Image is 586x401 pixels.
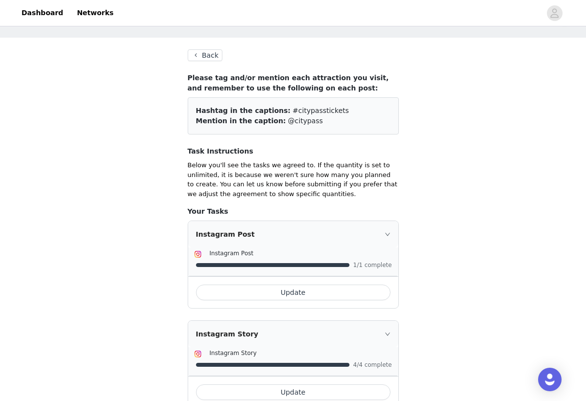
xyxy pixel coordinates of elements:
[196,384,391,400] button: Update
[196,285,391,300] button: Update
[293,107,349,114] span: #citypasstickets
[210,350,257,356] span: Instagram Story
[16,2,69,24] a: Dashboard
[188,73,399,93] h4: Please tag and/or mention each attraction you visit, and remember to use the following on each post:
[196,107,291,114] span: Hashtag in the captions:
[550,5,559,21] div: avatar
[385,231,391,237] i: icon: right
[353,362,392,368] span: 4/4 complete
[194,350,202,358] img: Instagram Icon
[353,262,392,268] span: 1/1 complete
[210,250,254,257] span: Instagram Post
[188,49,223,61] button: Back
[188,321,398,347] div: icon: rightInstagram Story
[188,146,399,156] h4: Task Instructions
[194,250,202,258] img: Instagram Icon
[188,160,399,199] p: Below you'll see the tasks we agreed to. If the quantity is set to unlimited, it is because we we...
[188,221,398,247] div: icon: rightInstagram Post
[385,331,391,337] i: icon: right
[538,368,562,391] div: Open Intercom Messenger
[71,2,119,24] a: Networks
[188,206,399,217] h4: Your Tasks
[288,117,323,125] span: @citypass
[196,117,286,125] span: Mention in the caption:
